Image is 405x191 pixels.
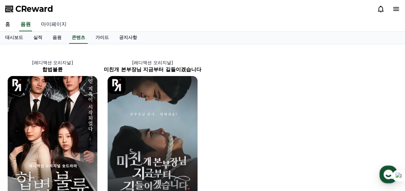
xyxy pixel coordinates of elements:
a: 음원 [19,18,32,31]
span: CReward [15,4,53,14]
span: 설정 [99,148,107,153]
a: 대화 [42,138,83,154]
span: 대화 [59,148,66,153]
p: [레디액션 오리지널] [3,59,102,66]
span: 홈 [20,148,24,153]
a: 홈 [2,138,42,154]
a: 콘텐츠 [69,32,88,44]
h2: 합법불륜 [3,66,102,73]
h2: 미친개 본부장님 지금부터 길들이겠습니다 [102,66,202,73]
a: 마이페이지 [36,18,72,31]
img: [object Object] Logo [8,76,26,94]
a: 음원 [47,32,67,44]
p: [레디액션 오리지널] [102,59,202,66]
a: 공지사항 [114,32,142,44]
a: 실적 [28,32,47,44]
a: 설정 [83,138,123,154]
img: [object Object] Logo [108,76,126,94]
a: CReward [5,4,53,14]
a: 가이드 [90,32,114,44]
